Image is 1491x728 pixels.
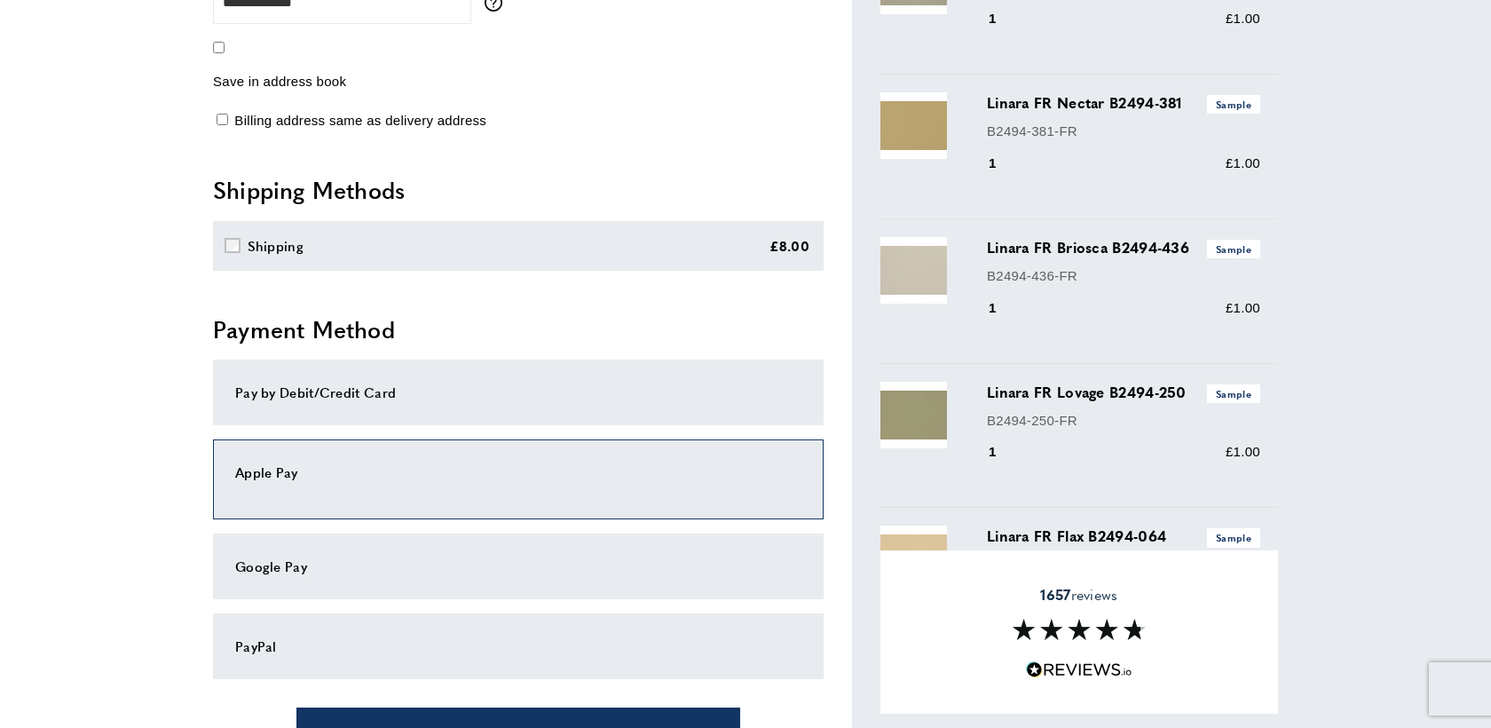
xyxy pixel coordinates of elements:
[880,237,947,304] img: Linara FR Briosca B2494-436
[1207,384,1260,403] span: Sample
[1013,619,1146,640] img: Reviews section
[1040,586,1117,604] span: reviews
[880,526,947,592] img: Linara FR Flax B2494-064
[987,237,1260,258] h3: Linara FR Briosca B2494-436
[1207,95,1260,114] span: Sample
[987,265,1260,287] p: B2494-436-FR
[987,526,1260,547] h3: Linara FR Flax B2494-064
[235,636,801,657] div: PayPal
[248,235,304,257] div: Shipping
[234,113,486,128] span: Billing address same as delivery address
[235,556,801,577] div: Google Pay
[1226,300,1260,315] span: £1.00
[235,462,801,483] div: Apple Pay
[987,297,1022,319] div: 1
[880,92,947,159] img: Linara FR Nectar B2494-381
[1226,11,1260,26] span: £1.00
[1226,155,1260,170] span: £1.00
[880,382,947,448] img: Linara FR Lovage B2494-250
[217,114,228,125] input: Billing address same as delivery address
[987,92,1260,114] h3: Linara FR Nectar B2494-381
[987,441,1022,463] div: 1
[1207,240,1260,258] span: Sample
[213,74,346,89] span: Save in address book
[987,121,1260,142] p: B2494-381-FR
[769,235,810,257] div: £8.00
[1026,661,1132,678] img: Reviews.io 5 stars
[987,153,1022,174] div: 1
[987,410,1260,431] p: B2494-250-FR
[213,313,824,345] h2: Payment Method
[1226,444,1260,459] span: £1.00
[1040,584,1070,605] strong: 1657
[235,382,801,403] div: Pay by Debit/Credit Card
[1207,528,1260,547] span: Sample
[987,8,1022,29] div: 1
[987,382,1260,403] h3: Linara FR Lovage B2494-250
[213,174,824,206] h2: Shipping Methods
